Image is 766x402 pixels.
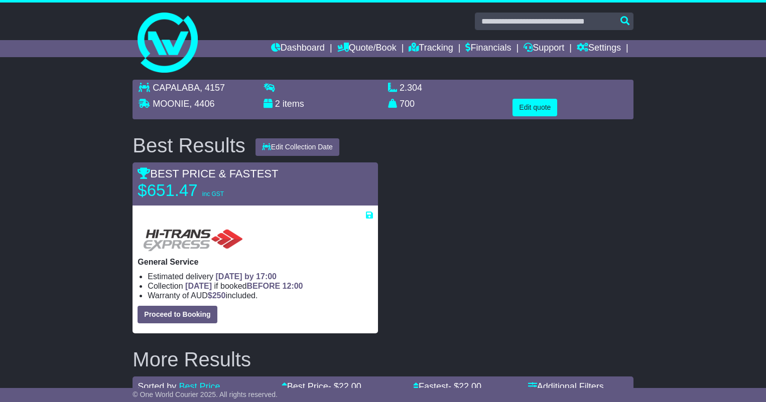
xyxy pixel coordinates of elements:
span: - $ [448,381,481,391]
a: Best Price- $22.00 [282,381,361,391]
a: Best Price [179,381,220,391]
div: Best Results [127,134,250,156]
span: [DATE] by 17:00 [216,272,277,281]
span: if booked [185,282,303,290]
span: 2.304 [400,83,422,93]
button: Edit quote [513,99,557,116]
a: Quote/Book [337,40,397,57]
p: General Service [138,257,373,267]
span: BEFORE [246,282,280,290]
span: 250 [212,291,226,300]
li: Collection [148,281,373,291]
a: Tracking [409,40,453,57]
button: Proceed to Booking [138,306,217,323]
span: MOONIE [153,99,189,109]
span: $ [208,291,226,300]
a: Dashboard [271,40,325,57]
a: Support [524,40,564,57]
img: HiTrans: General Service [138,220,247,252]
h2: More Results [133,348,633,370]
a: Financials [465,40,511,57]
span: items [283,99,304,109]
a: Additional Filters [528,381,604,391]
li: Warranty of AUD included. [148,291,373,300]
span: , 4157 [200,83,225,93]
span: , 4406 [189,99,214,109]
span: [DATE] [185,282,212,290]
span: - $ [328,381,361,391]
span: Sorted by [138,381,176,391]
span: 700 [400,99,415,109]
li: Estimated delivery [148,272,373,281]
button: Edit Collection Date [256,138,339,156]
span: 2 [275,99,280,109]
span: 22.00 [339,381,361,391]
a: Settings [577,40,621,57]
span: inc GST [202,190,224,197]
span: CAPALABA [153,83,200,93]
a: Fastest- $22.00 [413,381,481,391]
span: 22.00 [459,381,481,391]
span: BEST PRICE & FASTEST [138,167,278,180]
span: 12:00 [283,282,303,290]
span: © One World Courier 2025. All rights reserved. [133,390,278,398]
p: $651.47 [138,180,263,200]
